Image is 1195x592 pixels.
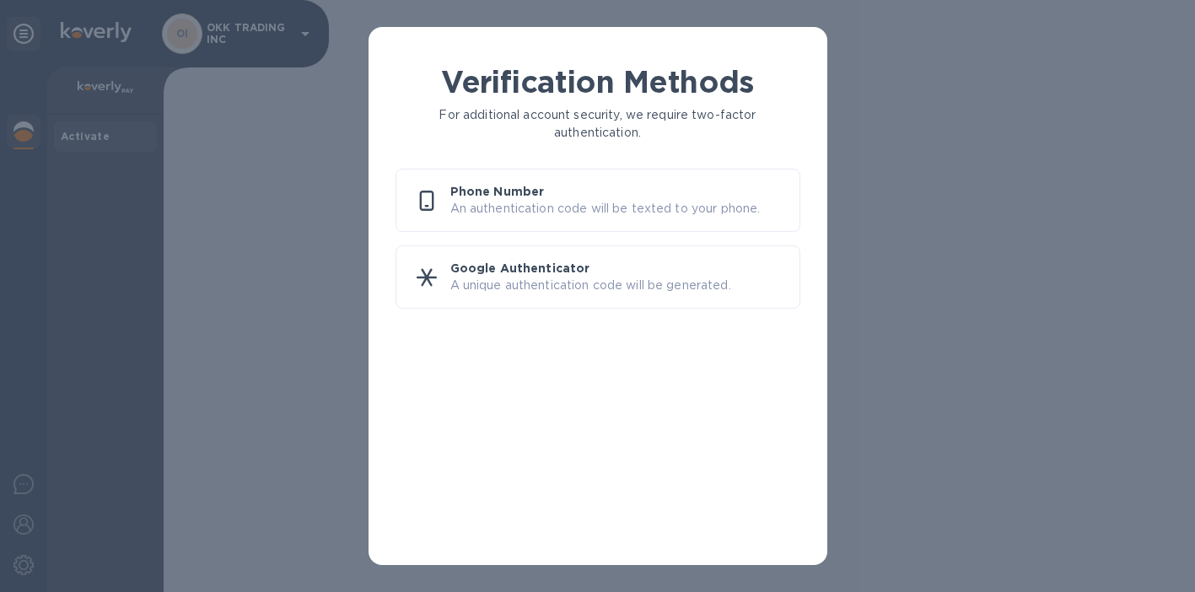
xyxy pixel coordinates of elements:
[450,260,786,277] p: Google Authenticator
[450,183,786,200] p: Phone Number
[450,200,786,218] p: An authentication code will be texted to your phone.
[396,106,800,142] p: For additional account security, we require two-factor authentication.
[396,64,800,100] h1: Verification Methods
[450,277,786,294] p: A unique authentication code will be generated.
